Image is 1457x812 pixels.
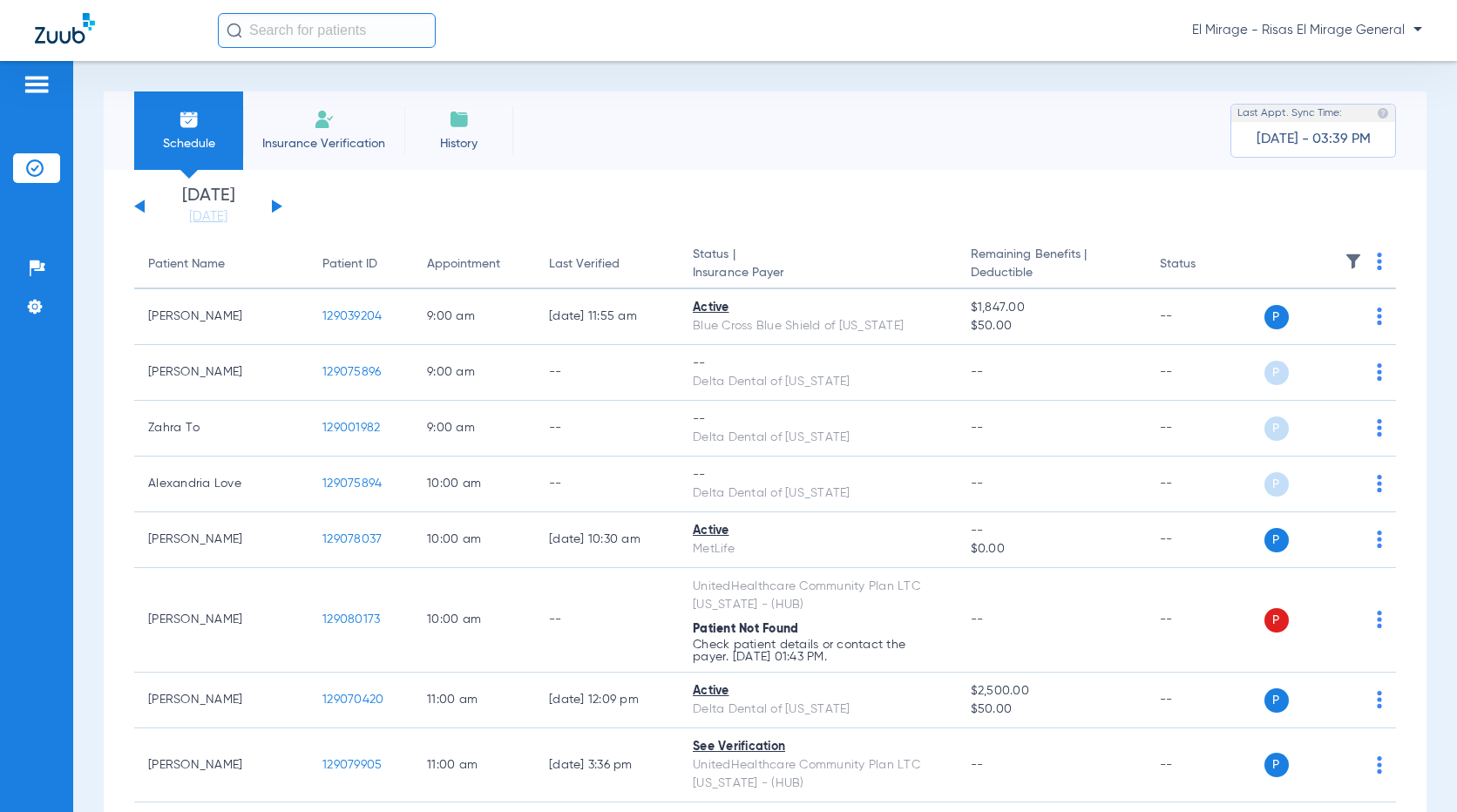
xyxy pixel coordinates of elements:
[134,457,308,512] td: Alexandria Love
[693,623,798,635] span: Patient Not Found
[535,345,679,401] td: --
[535,568,679,673] td: --
[413,728,535,802] td: 11:00 AM
[413,289,535,345] td: 9:00 AM
[971,613,984,626] span: --
[1264,753,1289,777] span: P
[427,255,521,274] div: Appointment
[256,135,391,152] span: Insurance Verification
[1377,253,1382,270] img: group-dot-blue.svg
[134,401,308,457] td: Zahra To
[134,568,308,673] td: [PERSON_NAME]
[227,23,242,38] img: Search Icon
[179,109,200,130] img: Schedule
[693,578,943,614] div: UnitedHealthcare Community Plan LTC [US_STATE] - (HUB)
[1264,688,1289,713] span: P
[693,299,943,317] div: Active
[413,512,535,568] td: 10:00 AM
[1264,608,1289,633] span: P
[417,135,500,152] span: History
[156,208,261,226] a: [DATE]
[413,345,535,401] td: 9:00 AM
[549,255,620,274] div: Last Verified
[549,255,665,274] div: Last Verified
[1264,472,1289,497] span: P
[1146,673,1264,728] td: --
[1377,691,1382,708] img: group-dot-blue.svg
[23,74,51,95] img: hamburger-icon
[693,682,943,700] div: Active
[535,728,679,802] td: [DATE] 3:36 PM
[693,540,943,558] div: MetLife
[693,738,943,756] div: See Verification
[1264,361,1289,385] span: P
[693,522,943,540] div: Active
[693,756,943,793] div: UnitedHealthcare Community Plan LTC [US_STATE] - (HUB)
[1146,512,1264,568] td: --
[1237,105,1342,122] span: Last Appt. Sync Time:
[322,310,382,322] span: 129039204
[134,673,308,728] td: [PERSON_NAME]
[693,639,943,663] p: Check patient details or contact the payer. [DATE] 01:43 PM.
[693,484,943,503] div: Delta Dental of [US_STATE]
[971,299,1132,317] span: $1,847.00
[693,429,943,447] div: Delta Dental of [US_STATE]
[971,264,1132,282] span: Deductible
[148,255,225,274] div: Patient Name
[679,240,957,289] th: Status |
[693,466,943,484] div: --
[1146,568,1264,673] td: --
[322,694,383,706] span: 129070420
[322,613,380,626] span: 129080173
[1264,528,1289,552] span: P
[693,355,943,373] div: --
[1257,131,1371,148] span: [DATE] - 03:39 PM
[148,255,295,274] div: Patient Name
[134,345,308,401] td: [PERSON_NAME]
[693,700,943,719] div: Delta Dental of [US_STATE]
[134,289,308,345] td: [PERSON_NAME]
[156,187,261,226] li: [DATE]
[1377,756,1382,774] img: group-dot-blue.svg
[971,477,984,490] span: --
[134,512,308,568] td: [PERSON_NAME]
[1377,475,1382,492] img: group-dot-blue.svg
[413,673,535,728] td: 11:00 AM
[218,13,436,48] input: Search for patients
[1377,531,1382,548] img: group-dot-blue.svg
[1264,305,1289,329] span: P
[1192,22,1422,39] span: El Mirage - Risas El Mirage General
[535,673,679,728] td: [DATE] 12:09 PM
[322,366,381,378] span: 129075896
[971,366,984,378] span: --
[1377,611,1382,628] img: group-dot-blue.svg
[971,540,1132,558] span: $0.00
[1146,345,1264,401] td: --
[322,759,382,771] span: 129079905
[971,317,1132,335] span: $50.00
[134,728,308,802] td: [PERSON_NAME]
[413,457,535,512] td: 10:00 AM
[693,410,943,429] div: --
[147,135,230,152] span: Schedule
[35,13,95,44] img: Zuub Logo
[449,109,470,130] img: History
[693,373,943,391] div: Delta Dental of [US_STATE]
[535,512,679,568] td: [DATE] 10:30 AM
[427,255,500,274] div: Appointment
[693,317,943,335] div: Blue Cross Blue Shield of [US_STATE]
[1377,107,1389,119] img: last sync help info
[971,422,984,434] span: --
[1264,416,1289,441] span: P
[971,759,984,771] span: --
[535,401,679,457] td: --
[1345,253,1362,270] img: filter.svg
[314,109,335,130] img: Manual Insurance Verification
[535,289,679,345] td: [DATE] 11:55 AM
[535,457,679,512] td: --
[1377,363,1382,381] img: group-dot-blue.svg
[1146,289,1264,345] td: --
[413,401,535,457] td: 9:00 AM
[1146,240,1264,289] th: Status
[1377,308,1382,325] img: group-dot-blue.svg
